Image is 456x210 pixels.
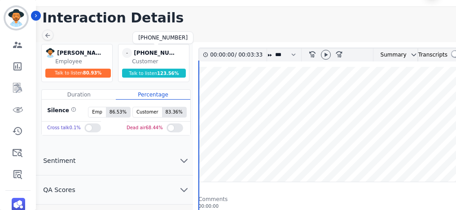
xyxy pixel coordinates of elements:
div: Talk to listen [122,69,186,78]
span: QA Scores [36,185,83,194]
span: Sentiment [36,156,83,165]
span: 123.56 % [157,71,179,76]
div: Talk to listen [45,69,111,78]
div: [PERSON_NAME] [57,48,102,58]
span: 80.93 % [83,70,102,75]
div: Customer [132,58,187,65]
h1: Interaction Details [42,10,456,26]
div: 00:00:00 [210,48,235,61]
div: Summary [373,48,407,61]
div: [PHONE_NUMBER] [134,48,179,58]
div: Employee [55,58,110,65]
svg: chevron down [179,184,189,195]
button: Sentiment chevron down [36,146,193,175]
div: Dead air 68.44 % [127,122,163,135]
span: 83.36 % [162,107,186,117]
div: / [210,48,265,61]
div: Transcripts [418,48,447,61]
div: Duration [42,90,116,100]
button: chevron down [407,51,417,58]
svg: chevron down [410,51,417,58]
img: Bordered avatar [5,7,27,29]
svg: chevron down [179,155,189,166]
span: 86.53 % [106,107,130,117]
div: 00:03:33 [237,48,261,61]
button: QA Scores chevron down [36,175,193,205]
div: Silence [45,107,76,118]
div: Percentage [116,90,190,100]
div: Cross talk 0.1 % [47,122,81,135]
span: Customer [133,107,162,117]
span: - [122,48,132,58]
div: [PHONE_NUMBER] [138,34,188,41]
span: Emp [88,107,105,117]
